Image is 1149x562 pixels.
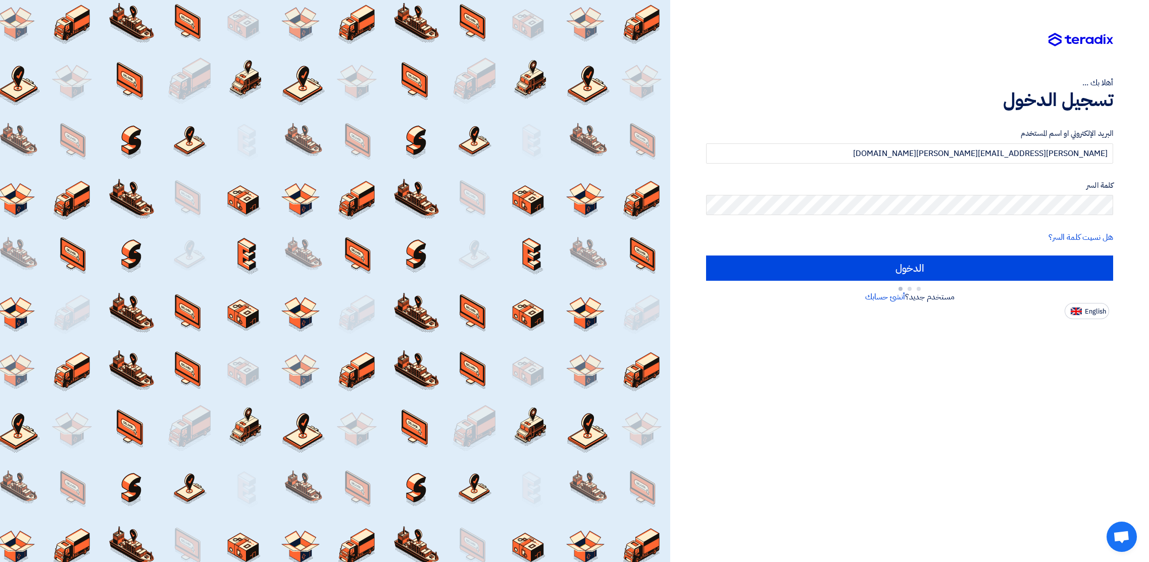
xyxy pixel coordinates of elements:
h1: تسجيل الدخول [706,89,1113,111]
button: English [1065,303,1109,319]
a: أنشئ حسابك [865,291,905,303]
label: البريد الإلكتروني او اسم المستخدم [706,128,1113,139]
span: English [1085,308,1106,315]
div: أهلا بك ... [706,77,1113,89]
div: مستخدم جديد؟ [706,291,1113,303]
div: Open chat [1107,522,1137,552]
a: هل نسيت كلمة السر؟ [1048,231,1113,243]
img: Teradix logo [1048,33,1113,47]
img: en-US.png [1071,308,1082,315]
input: الدخول [706,256,1113,281]
label: كلمة السر [706,180,1113,191]
input: أدخل بريد العمل الإلكتروني او اسم المستخدم الخاص بك ... [706,143,1113,164]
